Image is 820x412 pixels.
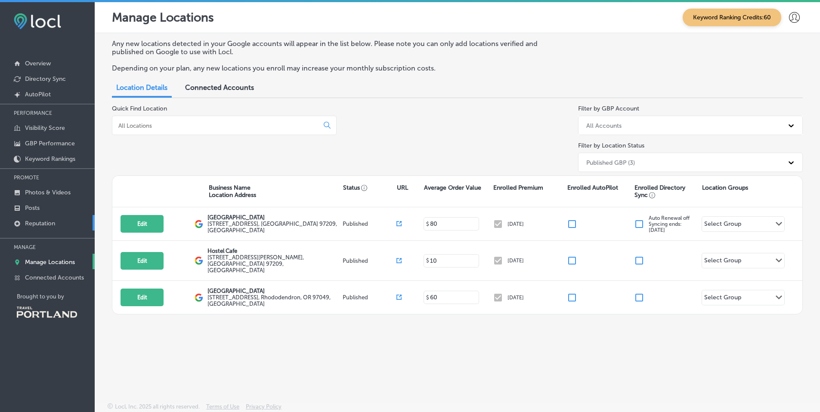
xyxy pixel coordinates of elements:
p: Keyword Rankings [25,155,75,163]
img: logo [195,220,203,228]
div: All Accounts [586,122,622,129]
p: Manage Locations [25,258,75,266]
p: Hostel Cafe [207,248,340,254]
div: Select Group [704,294,741,304]
p: Published [343,258,396,264]
p: Auto Renewal off [649,215,690,233]
input: All Locations [118,122,317,129]
p: [GEOGRAPHIC_DATA] [207,288,340,294]
p: URL [397,184,408,191]
p: $ [426,258,429,264]
p: [DATE] [507,258,524,264]
span: Location Details [116,83,167,92]
p: $ [426,295,429,301]
label: Filter by GBP Account [578,105,639,112]
div: Select Group [704,220,741,230]
p: AutoPilot [25,91,51,98]
p: Status [343,184,397,191]
div: Published GBP (3) [586,159,635,166]
p: Locl, Inc. 2025 all rights reserved. [115,403,200,410]
span: Connected Accounts [185,83,254,92]
label: [STREET_ADDRESS] , [GEOGRAPHIC_DATA] 97209, [GEOGRAPHIC_DATA] [207,221,340,234]
p: Posts [25,204,40,212]
p: Brought to you by [17,293,95,300]
p: Location Groups [702,184,748,191]
p: Enrolled Directory Sync [634,184,697,199]
p: Enrolled Premium [493,184,543,191]
p: Depending on your plan, any new locations you enroll may increase your monthly subscription costs. [112,64,561,72]
label: Quick Find Location [112,105,167,112]
img: fda3e92497d09a02dc62c9cd864e3231.png [14,13,61,29]
button: Edit [121,289,164,306]
p: Connected Accounts [25,274,84,281]
label: Filter by Location Status [578,142,644,149]
span: Keyword Ranking Credits: 60 [683,9,781,26]
p: GBP Performance [25,140,75,147]
p: Overview [25,60,51,67]
p: $ [426,221,429,227]
img: Travel Portland [17,307,77,318]
span: Syncing ends: [DATE] [649,221,682,233]
label: [STREET_ADDRESS] , Rhododendron, OR 97049, [GEOGRAPHIC_DATA] [207,294,340,307]
p: [DATE] [507,221,524,227]
label: [STREET_ADDRESS][PERSON_NAME] , [GEOGRAPHIC_DATA] 97209, [GEOGRAPHIC_DATA] [207,254,340,274]
p: Average Order Value [424,184,481,191]
p: Manage Locations [112,10,214,25]
p: Published [343,221,396,227]
p: Any new locations detected in your Google accounts will appear in the list below. Please note you... [112,40,561,56]
p: Enrolled AutoPilot [567,184,618,191]
p: [DATE] [507,295,524,301]
p: Published [343,294,396,301]
p: Reputation [25,220,55,227]
div: Select Group [704,257,741,267]
p: Photos & Videos [25,189,71,196]
button: Edit [121,215,164,233]
button: Edit [121,252,164,270]
img: logo [195,293,203,302]
img: logo [195,256,203,265]
p: Visibility Score [25,124,65,132]
p: Directory Sync [25,75,66,83]
p: Business Name Location Address [209,184,256,199]
p: [GEOGRAPHIC_DATA] [207,214,340,221]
